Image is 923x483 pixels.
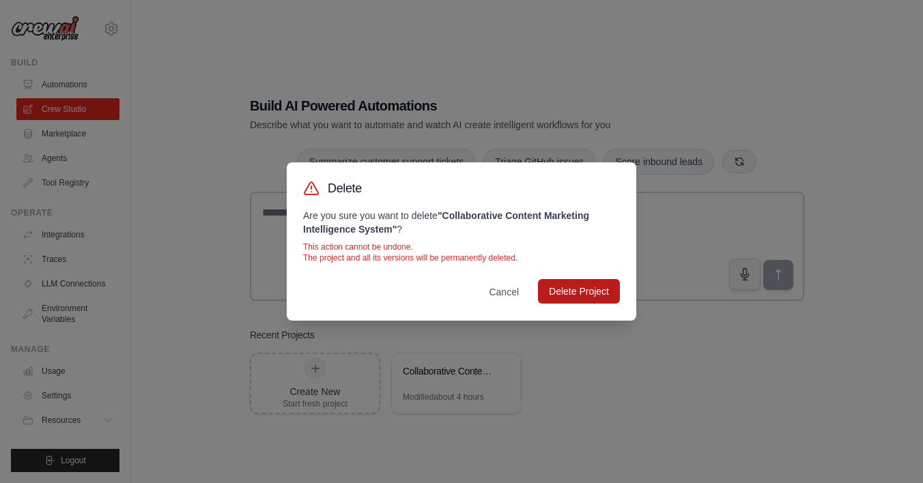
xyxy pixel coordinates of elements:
[303,252,620,263] p: The project and all its versions will be permanently deleted.
[328,179,362,198] h3: Delete
[303,241,620,252] p: This action cannot be undone.
[478,280,530,304] button: Cancel
[538,279,620,304] button: Delete Project
[855,418,923,483] iframe: Chat Widget
[303,210,589,235] strong: " Collaborative Content Marketing Intelligence System "
[303,209,620,236] p: Are you sure you want to delete ?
